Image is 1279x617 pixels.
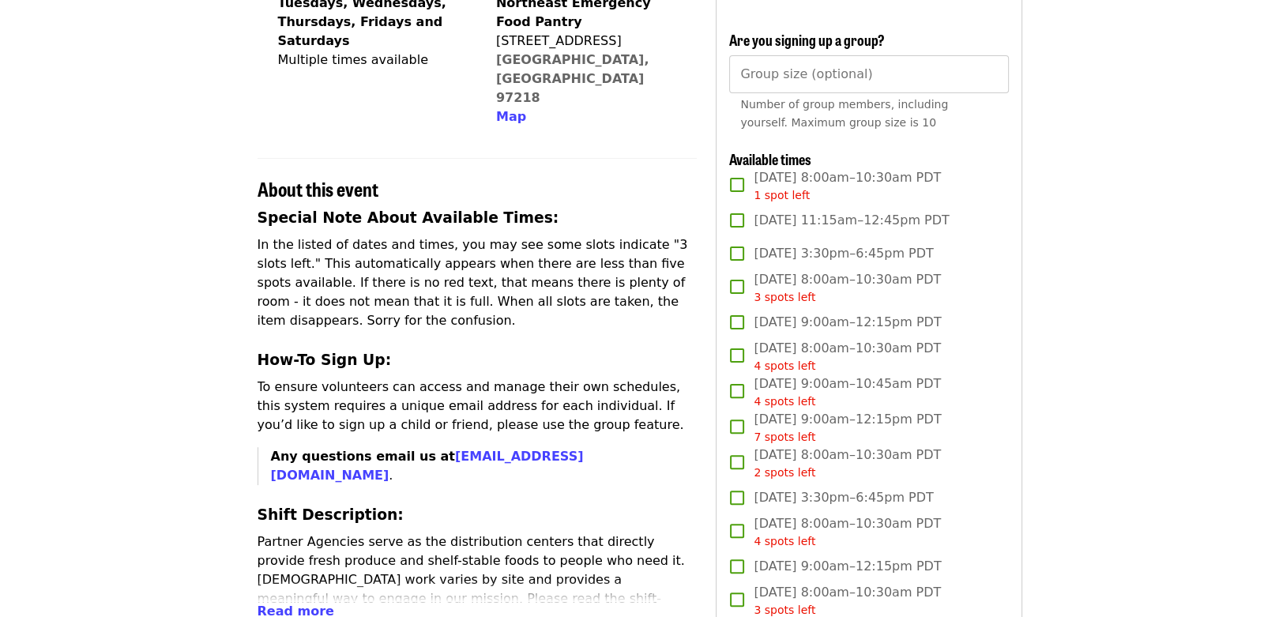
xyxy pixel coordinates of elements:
[754,446,941,481] span: [DATE] 8:00am–10:30am PDT
[754,270,941,306] span: [DATE] 8:00am–10:30am PDT
[258,378,698,435] p: To ensure volunteers can access and manage their own schedules, this system requires a unique ema...
[754,604,815,616] span: 3 spots left
[271,449,584,483] strong: Any questions email us at
[271,447,698,485] p: .
[754,168,941,204] span: [DATE] 8:00am–10:30am PDT
[729,149,811,169] span: Available times
[754,189,810,201] span: 1 spot left
[754,488,933,507] span: [DATE] 3:30pm–6:45pm PDT
[754,339,941,374] span: [DATE] 8:00am–10:30am PDT
[258,352,392,368] strong: How-To Sign Up:
[754,211,949,230] span: [DATE] 11:15am–12:45pm PDT
[754,313,941,332] span: [DATE] 9:00am–12:15pm PDT
[754,514,941,550] span: [DATE] 8:00am–10:30am PDT
[258,209,559,226] strong: Special Note About Available Times:
[496,109,526,124] span: Map
[754,395,815,408] span: 4 spots left
[754,244,933,263] span: [DATE] 3:30pm–6:45pm PDT
[754,359,815,372] span: 4 spots left
[278,51,465,70] div: Multiple times available
[496,107,526,126] button: Map
[754,557,941,576] span: [DATE] 9:00am–12:15pm PDT
[754,410,941,446] span: [DATE] 9:00am–12:15pm PDT
[496,52,649,105] a: [GEOGRAPHIC_DATA], [GEOGRAPHIC_DATA] 97218
[754,431,815,443] span: 7 spots left
[729,29,885,50] span: Are you signing up a group?
[258,175,378,202] span: About this event
[496,32,684,51] div: [STREET_ADDRESS]
[754,535,815,547] span: 4 spots left
[729,55,1008,93] input: [object Object]
[754,466,815,479] span: 2 spots left
[258,235,698,330] p: In the listed of dates and times, you may see some slots indicate "3 slots left." This automatica...
[754,374,941,410] span: [DATE] 9:00am–10:45am PDT
[258,506,404,523] strong: Shift Description:
[740,98,948,129] span: Number of group members, including yourself. Maximum group size is 10
[754,291,815,303] span: 3 spots left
